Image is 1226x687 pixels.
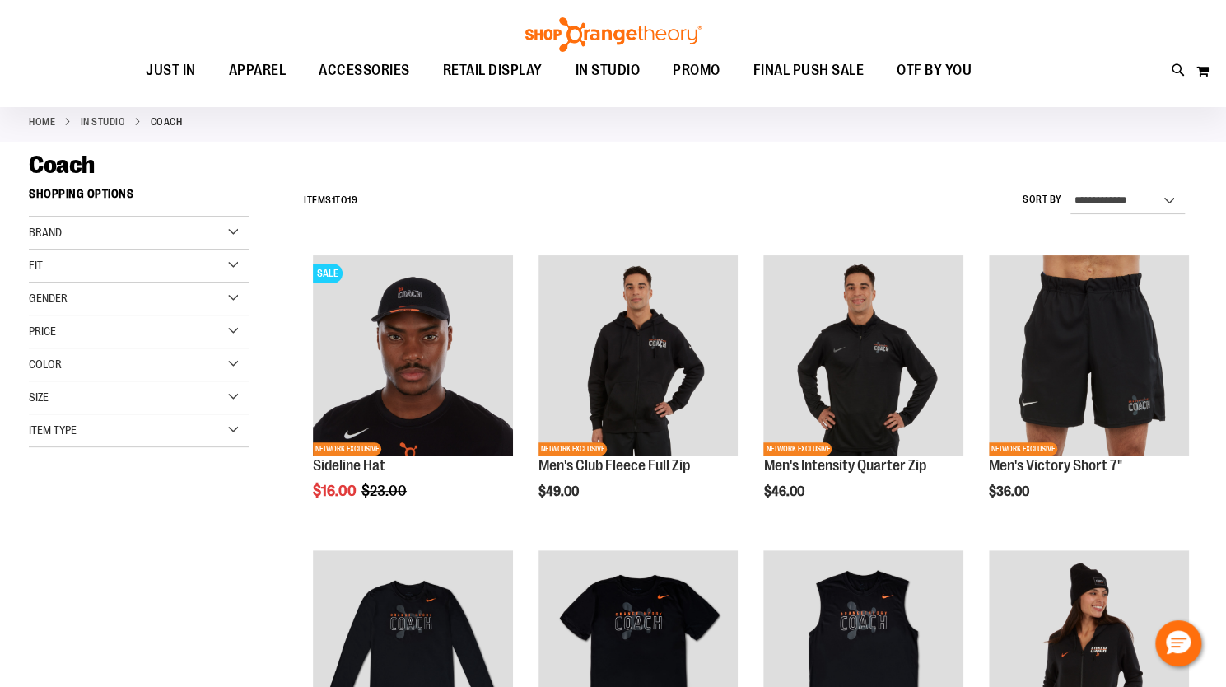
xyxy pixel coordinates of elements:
span: FINAL PUSH SALE [753,52,865,89]
div: product [981,247,1197,541]
span: Coach [29,151,95,179]
span: $23.00 [361,483,409,499]
a: OTF BY YOU [880,52,988,90]
a: Home [29,114,55,129]
img: OTF Mens Coach FA23 Club Fleece Full Zip - Black primary image [538,255,739,456]
span: NETWORK EXCLUSIVE [538,442,607,456]
span: NETWORK EXCLUSIVE [313,442,381,456]
span: PROMO [673,52,720,89]
a: Men's Club Fleece Full Zip [538,457,690,474]
strong: Shopping Options [29,180,249,217]
img: Sideline Hat primary image [313,255,513,456]
span: Color [29,358,62,371]
span: $16.00 [313,483,359,499]
span: Gender [29,292,68,305]
a: FINAL PUSH SALE [737,52,881,90]
span: Price [29,325,56,338]
span: RETAIL DISPLAY [443,52,543,89]
span: ACCESSORIES [319,52,410,89]
span: $49.00 [538,484,581,499]
span: Brand [29,226,62,239]
img: Shop Orangetheory [523,17,704,52]
a: Sideline Hat [313,457,385,474]
span: JUST IN [146,52,196,89]
span: Fit [29,259,43,272]
a: APPAREL [212,52,303,90]
span: Item Type [29,423,77,437]
a: Men's Victory Short 7" [989,457,1122,474]
a: Sideline Hat primary imageSALENETWORK EXCLUSIVE [313,255,513,458]
label: Sort By [1023,193,1062,207]
img: OTF Mens Coach FA23 Victory Short - Black primary image [989,255,1189,456]
div: product [305,247,521,541]
a: IN STUDIO [559,52,657,89]
span: $36.00 [989,484,1032,499]
a: OTF Mens Coach FA23 Victory Short - Black primary imageNETWORK EXCLUSIVE [989,255,1189,458]
a: Men's Intensity Quarter Zip [763,457,925,474]
a: PROMO [656,52,737,90]
a: IN STUDIO [81,114,126,129]
a: ACCESSORIES [302,52,427,90]
a: OTF Mens Coach FA23 Intensity Quarter Zip - Black primary imageNETWORK EXCLUSIVE [763,255,963,458]
span: $46.00 [763,484,806,499]
span: NETWORK EXCLUSIVE [989,442,1057,456]
span: 1 [332,194,336,206]
span: NETWORK EXCLUSIVE [763,442,832,456]
div: product [530,247,747,541]
span: APPAREL [229,52,287,89]
a: RETAIL DISPLAY [427,52,559,90]
a: OTF Mens Coach FA23 Club Fleece Full Zip - Black primary imageNETWORK EXCLUSIVE [538,255,739,458]
span: SALE [313,264,343,283]
img: OTF Mens Coach FA23 Intensity Quarter Zip - Black primary image [763,255,963,456]
button: Hello, have a question? Let’s chat. [1155,620,1201,666]
h2: Items to [304,188,357,213]
a: JUST IN [129,52,212,90]
span: 19 [347,194,357,206]
div: product [755,247,972,541]
span: OTF BY YOU [897,52,972,89]
strong: Coach [151,114,183,129]
span: IN STUDIO [576,52,641,89]
span: Size [29,390,49,404]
